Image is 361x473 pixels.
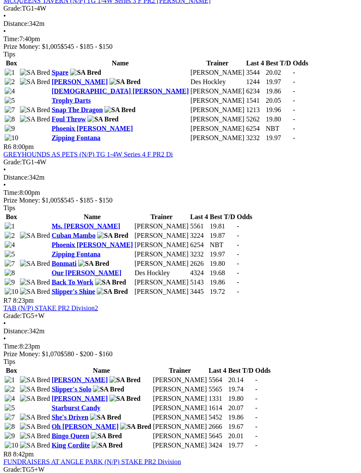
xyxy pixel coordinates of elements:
span: - [293,134,295,141]
a: Snap The Dragon [52,106,103,113]
td: 19.67 [228,422,254,431]
span: Grade: [3,158,22,166]
th: Last 4 [246,59,264,68]
img: SA Bred [109,78,140,86]
img: SA Bred [20,106,50,114]
td: [PERSON_NAME] [153,385,207,394]
img: 2 [5,78,15,86]
span: Box [6,213,17,220]
span: - [293,125,295,132]
td: [PERSON_NAME] [153,376,207,384]
span: - [293,97,295,104]
img: SA Bred [20,78,50,86]
img: SA Bred [78,260,109,267]
td: [PERSON_NAME] [190,87,245,96]
td: 19.68 [210,269,236,277]
img: SA Bred [20,69,50,76]
td: 19.80 [228,394,254,403]
div: 342m [3,327,358,335]
td: 6254 [190,241,208,249]
span: R7 [3,297,11,304]
td: 19.77 [228,441,254,450]
a: Oh [PERSON_NAME] [52,423,119,430]
td: [PERSON_NAME] [134,287,189,296]
td: 1213 [246,106,264,114]
img: SA Bred [87,115,118,123]
a: Our [PERSON_NAME] [52,269,122,276]
img: 1 [5,222,15,230]
span: - [237,279,239,286]
td: 19.87 [210,231,236,240]
td: 19.97 [265,134,291,142]
img: SA Bred [20,442,50,449]
img: SA Bred [90,414,121,421]
img: SA Bred [97,288,128,296]
a: Bingo Queen [52,432,89,439]
img: 4 [5,395,15,403]
td: [PERSON_NAME] [153,404,207,412]
td: [PERSON_NAME] [190,106,245,114]
div: Prize Money: $1,005 [3,197,358,204]
img: SA Bred [20,260,50,267]
span: - [237,222,239,230]
div: TG1-4W [3,5,358,12]
td: 19.74 [228,385,254,394]
img: SA Bred [104,106,135,114]
a: TAB (N/P) STAKE PR2 Division2 [3,304,98,312]
td: 5561 [190,222,208,231]
img: 7 [5,260,15,267]
th: Last 4 [208,366,227,375]
span: Grade: [3,466,22,473]
a: Back To Work [52,279,93,286]
a: Spare [52,69,69,76]
th: Odds [255,366,271,375]
img: SA Bred [20,115,50,123]
span: - [293,115,295,123]
span: 8:23pm [13,297,34,304]
img: 2 [5,232,15,239]
td: 4324 [190,269,208,277]
td: 5262 [246,115,264,124]
span: - [255,432,257,439]
div: TG5+W [3,312,358,320]
td: 20.01 [228,432,254,440]
td: NBT [210,241,236,249]
img: SA Bred [70,69,101,76]
span: Tips [3,358,15,365]
td: 3544 [246,68,264,77]
th: Last 4 [190,213,208,221]
span: Distance: [3,174,29,181]
td: [PERSON_NAME] [190,124,245,133]
a: Ms. [PERSON_NAME] [52,222,120,230]
span: - [237,241,239,248]
div: 342m [3,174,358,181]
span: - [237,288,239,295]
a: Cuban Mambo [52,232,96,239]
td: 3232 [246,134,264,142]
img: SA Bred [20,288,50,296]
span: • [3,181,6,189]
img: SA Bred [109,376,140,384]
span: - [293,78,295,85]
td: [PERSON_NAME] [153,394,207,403]
span: Distance: [3,20,29,27]
span: $545 - $185 - $150 [61,43,113,50]
a: Slipper's Solo [52,386,92,393]
span: - [255,376,257,383]
img: 9 [5,432,15,440]
a: King Cordite [52,442,90,449]
td: 19.80 [265,115,291,124]
span: R8 [3,450,11,458]
td: 1541 [246,96,264,105]
td: 19.86 [265,87,291,96]
span: • [3,12,6,20]
td: Des Hockley [134,269,189,277]
td: [PERSON_NAME] [153,422,207,431]
td: [PERSON_NAME] [190,115,245,124]
th: Best T/D [265,59,291,68]
img: 7 [5,414,15,421]
th: Trainer [153,366,207,375]
td: 1331 [208,394,227,403]
td: 6234 [246,87,264,96]
td: 20.05 [265,96,291,105]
